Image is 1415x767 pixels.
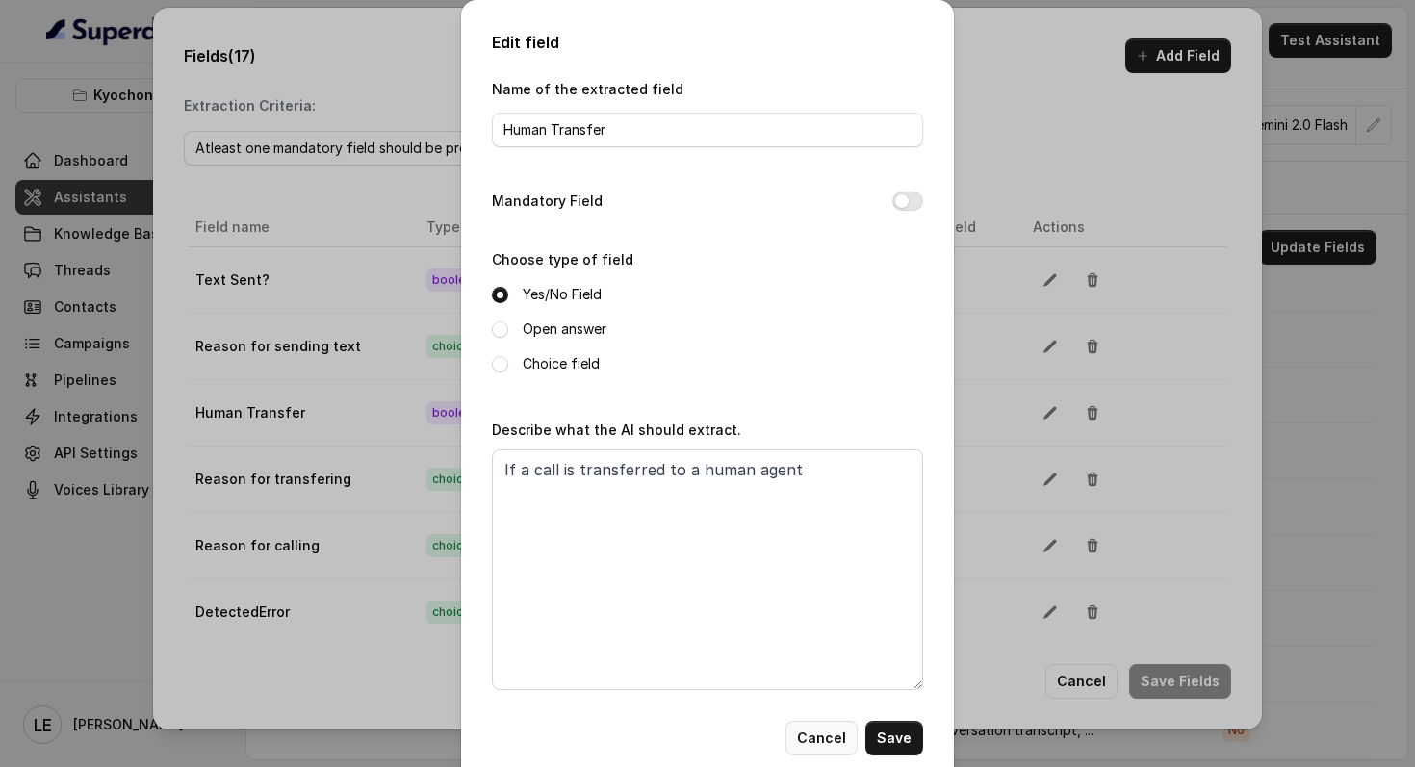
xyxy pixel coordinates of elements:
[523,283,602,306] label: Yes/No Field
[523,318,606,341] label: Open answer
[492,31,923,54] h2: Edit field
[492,190,603,213] label: Mandatory Field
[523,352,600,375] label: Choice field
[492,422,741,438] label: Describe what the AI should extract.
[492,449,923,690] textarea: If a call is transferred to a human agent
[492,251,633,268] label: Choose type of field
[865,721,923,755] button: Save
[492,81,683,97] label: Name of the extracted field
[785,721,858,755] button: Cancel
